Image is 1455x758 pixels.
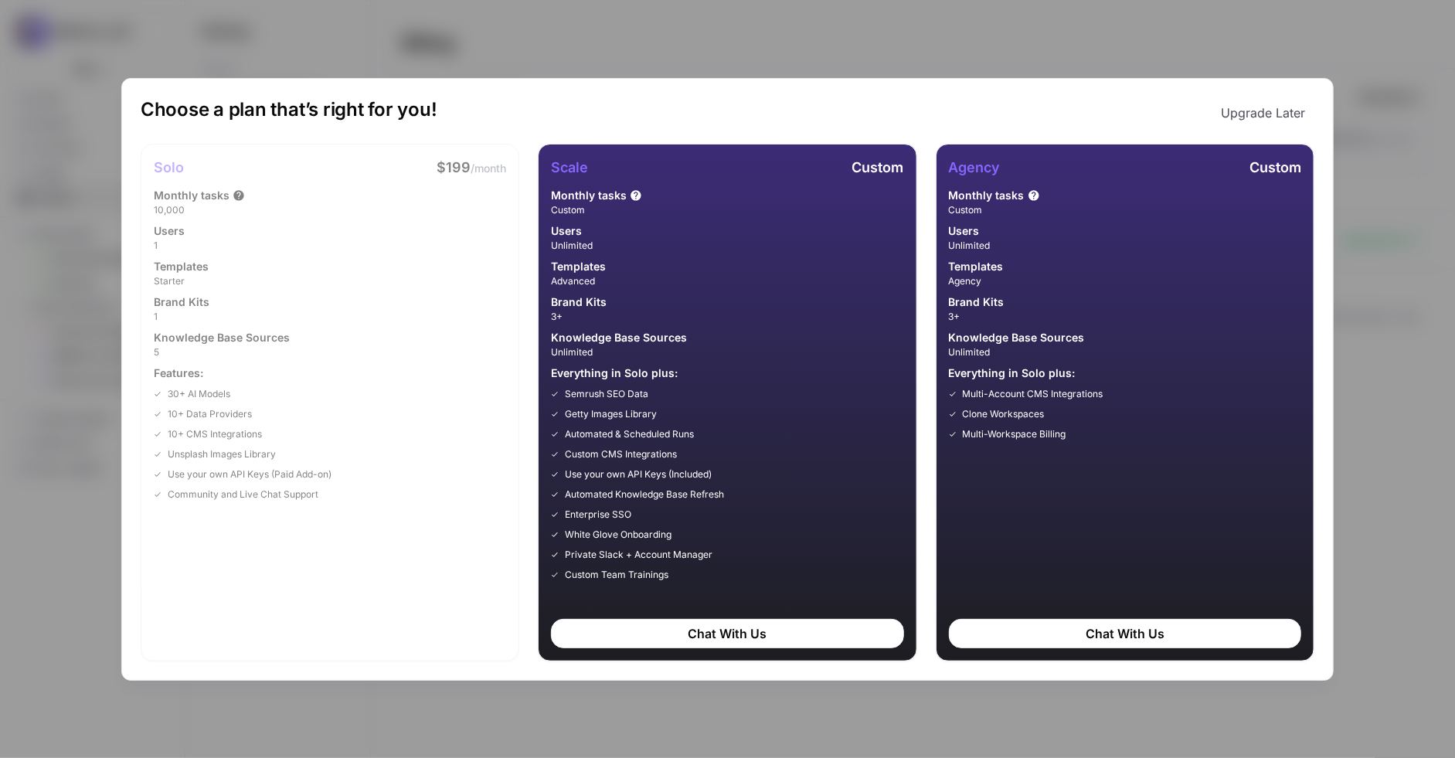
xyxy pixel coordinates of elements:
[551,223,582,239] span: Users
[949,223,980,239] span: Users
[168,488,318,501] span: Community and Live Chat Support
[565,548,712,562] span: Private Slack + Account Manager
[1212,97,1314,128] button: Upgrade Later
[949,259,1004,274] span: Templates
[565,427,694,441] span: Automated & Scheduled Runs
[949,310,1301,324] span: 3+
[154,345,506,359] span: 5
[551,365,903,381] span: Everything in Solo plus:
[565,407,657,421] span: Getty Images Library
[949,188,1025,203] span: Monthly tasks
[949,345,1301,359] span: Unlimited
[551,310,903,324] span: 3+
[168,467,331,481] span: Use your own API Keys (Paid Add-on)
[168,407,252,421] span: 10+ Data Providers
[154,294,209,310] span: Brand Kits
[565,528,671,542] span: White Glove Onboarding
[168,447,276,461] span: Unsplash Images Library
[437,159,471,175] span: $199
[154,259,209,274] span: Templates
[551,157,588,178] h1: Scale
[154,157,184,178] h1: Solo
[949,239,1301,253] span: Unlimited
[565,508,631,522] span: Enterprise SSO
[154,223,185,239] span: Users
[551,239,903,253] span: Unlimited
[154,239,506,253] span: 1
[949,330,1085,345] span: Knowledge Base Sources
[551,259,606,274] span: Templates
[154,310,506,324] span: 1
[963,387,1103,401] span: Multi-Account CMS Integrations
[949,274,1301,288] span: Agency
[551,330,687,345] span: Knowledge Base Sources
[949,294,1005,310] span: Brand Kits
[1249,159,1301,175] span: Custom
[154,203,506,217] span: 10,000
[141,97,437,128] h1: Choose a plan that’s right for you!
[168,427,262,441] span: 10+ CMS Integrations
[565,568,668,582] span: Custom Team Trainings
[949,365,1301,381] span: Everything in Solo plus:
[565,467,712,481] span: Use your own API Keys (Included)
[154,365,506,381] span: Features:
[949,157,1001,178] h1: Agency
[963,427,1066,441] span: Multi-Workspace Billing
[154,330,290,345] span: Knowledge Base Sources
[963,407,1045,421] span: Clone Workspaces
[471,161,506,175] span: /month
[949,619,1301,648] div: Chat With Us
[949,203,1301,217] span: Custom
[565,488,724,501] span: Automated Knowledge Base Refresh
[565,387,648,401] span: Semrush SEO Data
[551,294,607,310] span: Brand Kits
[565,447,677,461] span: Custom CMS Integrations
[168,387,230,401] span: 30+ AI Models
[852,159,904,175] span: Custom
[551,274,903,288] span: Advanced
[551,345,903,359] span: Unlimited
[551,619,903,648] div: Chat With Us
[154,188,229,203] span: Monthly tasks
[551,203,903,217] span: Custom
[154,274,506,288] span: Starter
[551,188,627,203] span: Monthly tasks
